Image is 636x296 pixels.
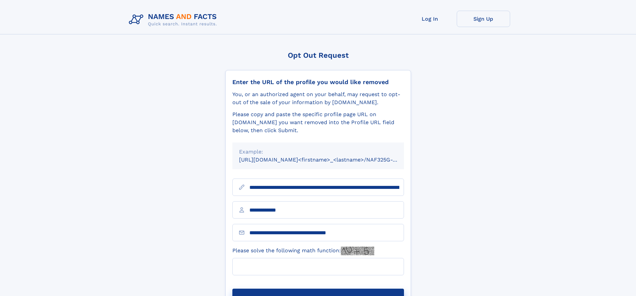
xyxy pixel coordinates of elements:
[232,110,404,134] div: Please copy and paste the specific profile page URL on [DOMAIN_NAME] you want removed into the Pr...
[126,11,222,29] img: Logo Names and Facts
[225,51,411,59] div: Opt Out Request
[232,90,404,106] div: You, or an authorized agent on your behalf, may request to opt-out of the sale of your informatio...
[232,78,404,86] div: Enter the URL of the profile you would like removed
[403,11,457,27] a: Log In
[239,148,397,156] div: Example:
[232,247,374,255] label: Please solve the following math function:
[239,157,417,163] small: [URL][DOMAIN_NAME]<firstname>_<lastname>/NAF325G-xxxxxxxx
[457,11,510,27] a: Sign Up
